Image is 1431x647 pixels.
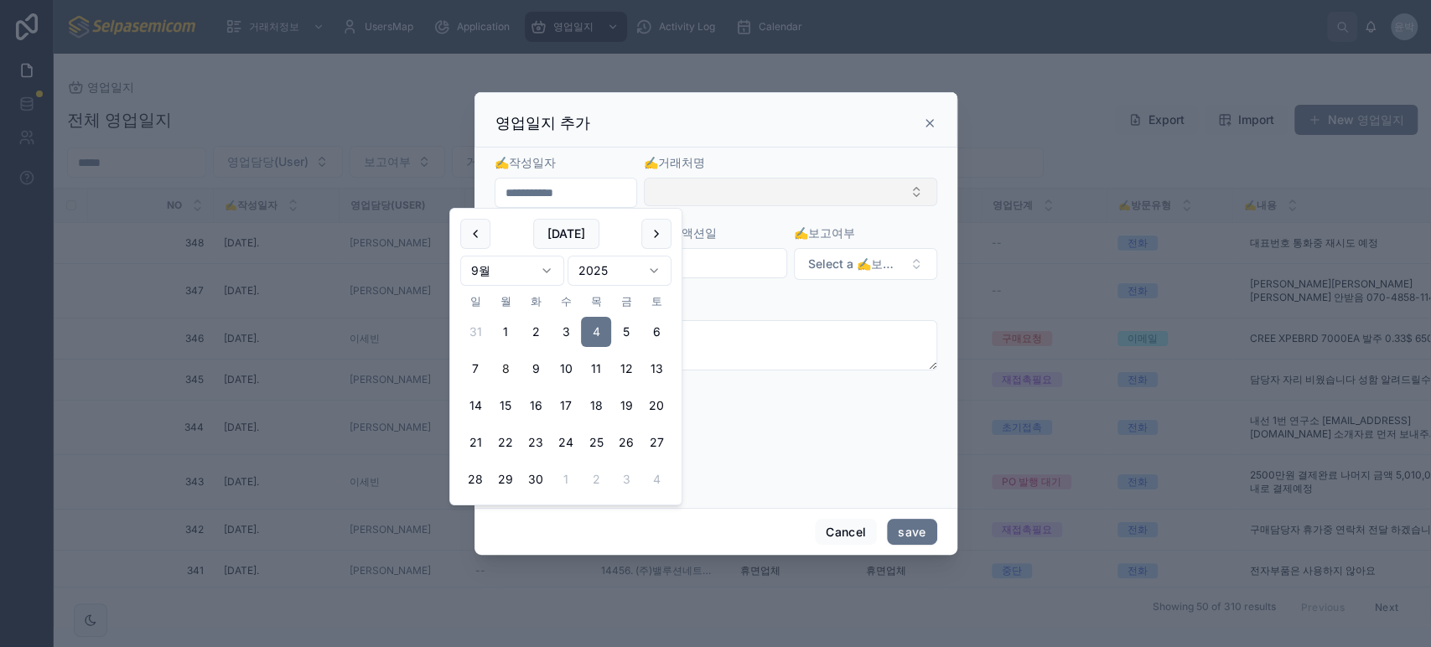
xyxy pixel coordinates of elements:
[815,519,877,546] button: Cancel
[581,292,611,310] th: 목요일
[490,354,521,384] button: Today, 2025년 9월 8일 월요일
[887,519,936,546] button: save
[490,292,521,310] th: 월요일
[581,354,611,384] button: 2025년 9월 11일 목요일
[460,317,490,347] button: 2025년 8월 31일 일요일
[641,391,671,421] button: 2025년 9월 20일 토요일
[460,464,490,494] button: 2025년 9월 28일 일요일
[551,354,581,384] button: 2025년 9월 10일 수요일
[490,317,521,347] button: 2025년 9월 1일 월요일
[490,391,521,421] button: 2025년 9월 15일 월요일
[460,292,671,494] table: 9월 2025
[611,427,641,458] button: 2025년 9월 26일 금요일
[533,219,599,249] button: [DATE]
[460,354,490,384] button: 2025년 9월 7일 일요일
[521,464,551,494] button: 2025년 9월 30일 화요일
[581,317,611,347] button: 2025년 9월 4일 목요일, selected
[495,113,590,133] h3: 영업일지 추가
[521,391,551,421] button: 2025년 9월 16일 화요일
[641,427,671,458] button: 2025년 9월 27일 토요일
[611,317,641,347] button: 2025년 9월 5일 금요일
[794,225,855,240] span: ✍️보고여부
[521,292,551,310] th: 화요일
[551,391,581,421] button: 2025년 9월 17일 수요일
[521,427,551,458] button: 2025년 9월 23일 화요일
[808,256,903,272] span: Select a ✍️보고여부
[641,292,671,310] th: 토요일
[490,427,521,458] button: 2025년 9월 22일 월요일
[581,464,611,494] button: 2025년 10월 2일 목요일
[551,427,581,458] button: 2025년 9월 24일 수요일
[794,248,937,280] button: Select Button
[641,464,671,494] button: 2025년 10월 4일 토요일
[521,317,551,347] button: 2025년 9월 2일 화요일
[611,391,641,421] button: 2025년 9월 19일 금요일
[460,427,490,458] button: 2025년 9월 21일 일요일
[581,427,611,458] button: 2025년 9월 25일 목요일
[611,464,641,494] button: 2025년 10월 3일 금요일
[495,155,556,169] span: ✍️작성일자
[490,464,521,494] button: 2025년 9월 29일 월요일
[644,178,936,206] button: Select Button
[521,354,551,384] button: 2025년 9월 9일 화요일
[581,391,611,421] button: 2025년 9월 18일 목요일
[641,354,671,384] button: 2025년 9월 13일 토요일
[611,292,641,310] th: 금요일
[551,292,581,310] th: 수요일
[641,317,671,347] button: 2025년 9월 6일 토요일
[460,391,490,421] button: 2025년 9월 14일 일요일
[644,155,705,169] span: ✍️거래처명
[551,464,581,494] button: 2025년 10월 1일 수요일
[460,292,490,310] th: 일요일
[611,354,641,384] button: 2025년 9월 12일 금요일
[551,317,581,347] button: 2025년 9월 3일 수요일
